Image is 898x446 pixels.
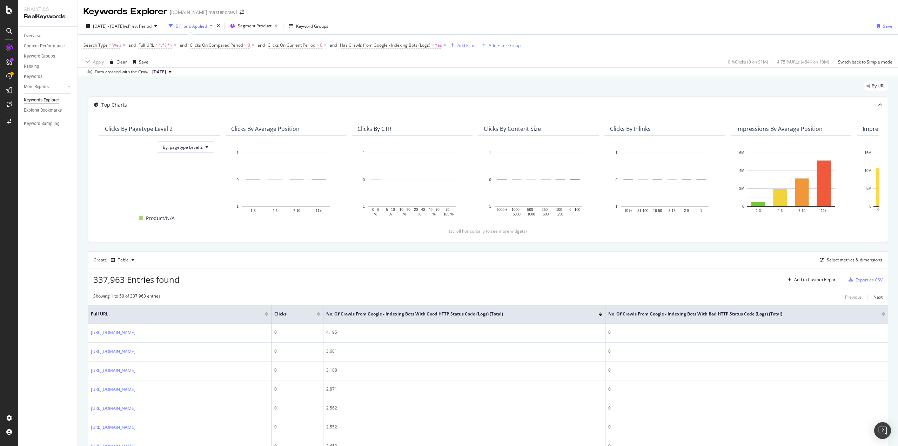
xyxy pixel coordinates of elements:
div: Keyword Groups [296,23,328,29]
svg: A chart. [484,149,593,217]
text: 100 % [444,212,454,216]
a: [URL][DOMAIN_NAME] [91,405,135,412]
div: Content Performance [24,42,65,50]
text: 10 - 20 [400,208,411,212]
text: 500 [543,212,549,216]
button: Clear [107,56,127,67]
div: 0 [274,367,320,373]
div: Add Filter [457,42,476,48]
text: 5000 [513,212,521,216]
span: Segment: Product [238,23,272,29]
span: = [431,42,434,48]
span: Has Crawls from Google - Indexing Bots (Logs) [340,42,430,48]
text: 0 [236,178,239,182]
div: 0 [274,405,320,411]
span: Yes [435,40,442,50]
a: [URL][DOMAIN_NAME] [91,329,135,336]
div: RealKeywords [24,13,72,21]
text: 2M [739,187,744,191]
text: % [389,212,392,216]
text: 0 [363,178,365,182]
div: Save [883,23,892,29]
div: Analytics [24,6,72,13]
a: Keywords Explorer [24,96,73,104]
a: Keyword Sampling [24,120,73,127]
a: More Reports [24,83,66,91]
div: Save [139,59,148,65]
span: [DATE] - [DATE] [93,23,124,29]
text: 0 - 5 [372,208,379,212]
div: Keyword Groups [24,53,55,60]
div: Keywords [24,73,42,80]
a: Keywords [24,73,73,80]
div: Clicks By Inlinks [610,125,651,132]
div: and [330,42,337,48]
button: Segment:Product [227,20,280,32]
svg: A chart. [105,166,214,211]
text: -1 [488,205,491,208]
text: % [374,212,377,216]
a: Keyword Groups [24,53,73,60]
span: No. of Crawls from Google - Indexing Bots With Bad HTTP Status Code (Logs) (Total) [608,311,871,317]
span: Clicks On Current Period [268,42,315,48]
div: arrow-right-arrow-left [240,10,244,15]
div: Clicks By Content Size [484,125,541,132]
text: 250 - [542,208,550,212]
span: Search Type [83,42,108,48]
div: Keywords Explorer [83,6,167,18]
div: 3,188 [326,367,603,373]
text: 20 - 40 [414,208,425,212]
text: % [418,212,421,216]
span: Full URL [91,311,254,317]
text: -1 [235,205,239,208]
div: 5 Filters Applied [176,23,207,29]
div: 0 [274,329,320,335]
text: 6-15 [669,209,676,213]
div: 4.75 % URLs ( 464K on 10M ) [777,59,829,65]
div: Top Charts [101,101,127,108]
svg: A chart. [231,149,341,217]
button: Next [873,293,883,301]
text: 7-10 [293,209,300,213]
span: vs Prev. Period [124,23,152,29]
div: 0 % Clicks ( 0 on 91M ) [728,59,768,65]
div: Apply [93,59,104,65]
svg: A chart. [357,149,467,217]
span: Web [112,40,121,50]
text: 101+ [624,209,632,213]
div: 2,562 [326,405,603,411]
span: 2025 Sep. 15th [152,69,166,75]
text: 1 [363,151,365,155]
div: [DOMAIN_NAME] master crawl [170,9,237,16]
span: ≠ [155,42,158,48]
text: 11+ [821,209,827,213]
button: Switch back to Simple mode [835,56,892,67]
span: By URL [872,84,885,88]
button: [DATE] [149,68,174,76]
button: Add Filter Group [479,41,521,49]
div: and [257,42,265,48]
button: Apply [83,56,104,67]
text: 1 [236,151,239,155]
button: [DATE] - [DATE]vsPrev. Period [83,20,160,32]
text: 1000 [527,212,535,216]
div: Clicks By Average Position [231,125,300,132]
text: 1000 - [512,208,522,212]
text: 1 [615,151,617,155]
span: = [316,42,319,48]
div: A chart. [610,149,719,217]
button: 5 Filters Applied [166,20,215,32]
text: 4-6 [778,209,783,213]
text: 0 [489,178,491,182]
text: 5000 + [497,208,508,212]
div: times [215,22,221,29]
button: Add to Custom Report [785,274,837,285]
text: 40 - 70 [429,208,440,212]
button: Save [874,20,892,32]
button: Add Filter [448,41,476,49]
div: A chart. [736,149,846,217]
div: Keyword Sampling [24,120,60,127]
